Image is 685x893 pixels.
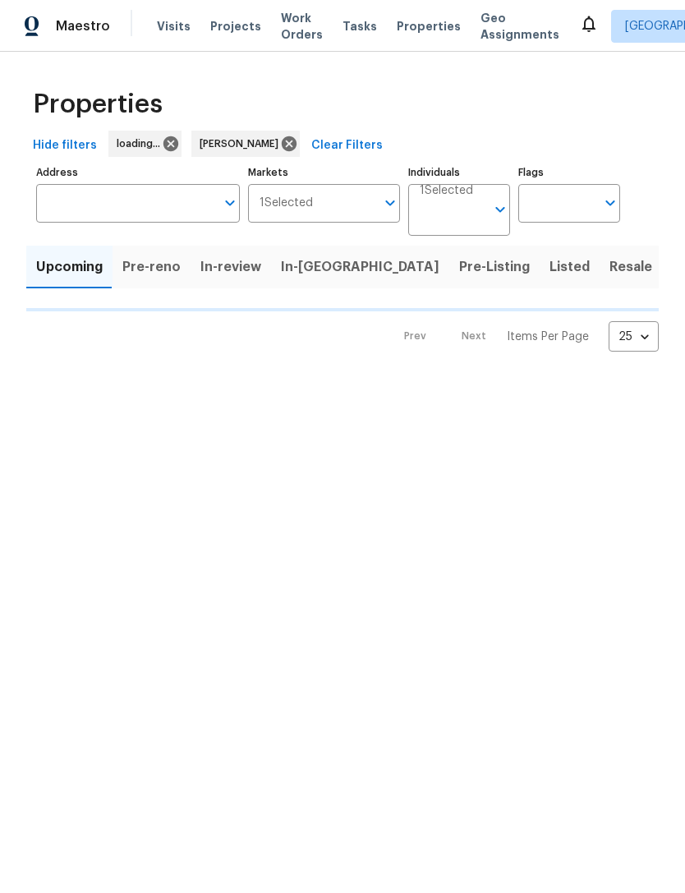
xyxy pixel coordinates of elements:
div: 25 [609,315,659,358]
span: In-review [200,255,261,278]
span: 1 Selected [420,184,473,198]
button: Clear Filters [305,131,389,161]
span: Visits [157,18,191,35]
span: Tasks [342,21,377,32]
span: Pre-Listing [459,255,530,278]
span: Geo Assignments [480,10,559,43]
div: loading... [108,131,182,157]
span: Work Orders [281,10,323,43]
label: Address [36,168,240,177]
button: Hide filters [26,131,103,161]
span: Upcoming [36,255,103,278]
span: Pre-reno [122,255,181,278]
button: Open [489,198,512,221]
span: Maestro [56,18,110,35]
button: Open [599,191,622,214]
span: Clear Filters [311,136,383,156]
span: Listed [549,255,590,278]
p: Items Per Page [507,329,589,345]
span: loading... [117,136,167,152]
nav: Pagination Navigation [388,321,659,352]
span: Resale [609,255,652,278]
span: Projects [210,18,261,35]
span: In-[GEOGRAPHIC_DATA] [281,255,439,278]
span: Properties [397,18,461,35]
span: [PERSON_NAME] [200,136,285,152]
span: 1 Selected [260,196,313,210]
label: Individuals [408,168,510,177]
span: Hide filters [33,136,97,156]
label: Markets [248,168,401,177]
label: Flags [518,168,620,177]
button: Open [218,191,241,214]
span: Properties [33,96,163,113]
button: Open [379,191,402,214]
div: [PERSON_NAME] [191,131,300,157]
